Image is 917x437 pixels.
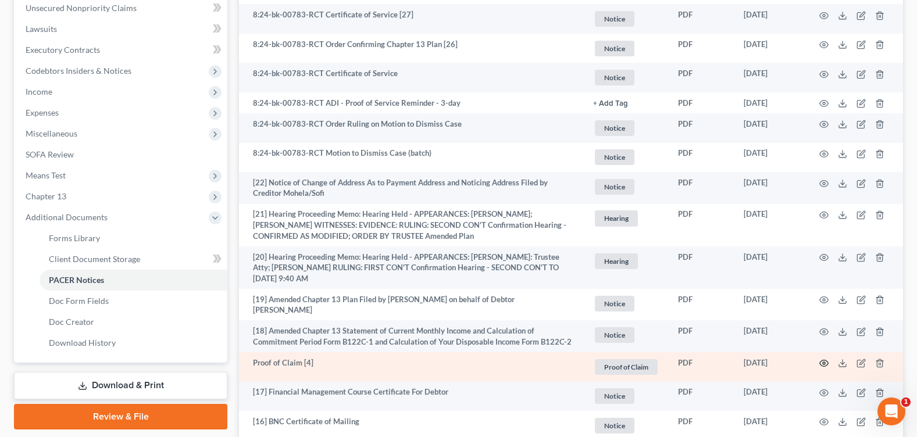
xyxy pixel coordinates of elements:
a: PACER Notices [40,270,227,291]
a: Review & File [14,404,227,429]
td: [DATE] [734,320,805,352]
span: Proof of Claim [595,359,658,375]
a: Notice [593,39,659,58]
td: [DATE] [734,92,805,113]
span: Income [26,87,52,96]
td: [DATE] [734,113,805,143]
button: + Add Tag [593,100,628,108]
a: Notice [593,68,659,87]
td: [DATE] [734,204,805,246]
td: 8:24-bk-00783-RCT Order Ruling on Motion to Dismiss Case [239,113,584,143]
td: [20] Hearing Proceeding Memo: Hearing Held - APPEARANCES: [PERSON_NAME]: Trustee Atty; [PERSON_NA... [239,246,584,289]
td: 8:24-bk-00783-RCT Certificate of Service [239,63,584,92]
span: Notice [595,179,634,195]
td: 8:24-bk-00783-RCT ADI - Proof of Service Reminder - 3-day [239,92,584,113]
span: Executory Contracts [26,45,100,55]
span: Notice [595,388,634,404]
span: Codebtors Insiders & Notices [26,66,131,76]
td: PDF [669,143,734,173]
span: Download History [49,338,116,348]
a: Notice [593,294,659,313]
td: [19] Amended Chapter 13 Plan Filed by [PERSON_NAME] on behalf of Debtor [PERSON_NAME] [239,289,584,321]
span: Notice [595,70,634,85]
td: [DATE] [734,246,805,289]
a: Notice [593,148,659,167]
span: Doc Form Fields [49,296,109,306]
td: PDF [669,204,734,246]
a: Notice [593,325,659,345]
a: Download History [40,332,227,353]
span: Hearing [595,253,638,269]
td: PDF [669,92,734,113]
a: Download & Print [14,372,227,399]
td: PDF [669,246,734,289]
a: Notice [593,177,659,196]
span: Means Test [26,170,66,180]
span: Notice [595,149,634,165]
a: Lawsuits [16,19,227,40]
a: Doc Creator [40,311,227,332]
span: Miscellaneous [26,128,77,138]
td: PDF [669,172,734,204]
td: [DATE] [734,4,805,34]
span: Unsecured Nonpriority Claims [26,3,137,13]
a: + Add Tag [593,98,659,109]
span: Chapter 13 [26,191,66,201]
a: Proof of Claim [593,357,659,377]
span: Lawsuits [26,24,57,34]
span: Hearing [595,210,638,226]
span: Doc Creator [49,317,94,327]
td: PDF [669,63,734,92]
span: 1 [901,397,911,407]
td: [17] Financial Management Course Certificate For Debtor [239,382,584,411]
a: Notice [593,9,659,28]
a: Notice [593,386,659,406]
td: [21] Hearing Proceeding Memo: Hearing Held - APPEARANCES: [PERSON_NAME]; [PERSON_NAME] WITNESSES:... [239,204,584,246]
td: PDF [669,382,734,411]
span: Notice [595,296,634,311]
td: Proof of Claim [4] [239,352,584,382]
td: [22] Notice of Change of Address As to Payment Address and Noticing Address Filed by Creditor Moh... [239,172,584,204]
iframe: Intercom live chat [877,397,905,425]
td: [DATE] [734,352,805,382]
span: Additional Documents [26,212,108,222]
td: PDF [669,320,734,352]
td: [18] Amended Chapter 13 Statement of Current Monthly Income and Calculation of Commitment Period ... [239,320,584,352]
td: 8:24-bk-00783-RCT Certificate of Service [27] [239,4,584,34]
span: PACER Notices [49,275,104,285]
td: [DATE] [734,382,805,411]
span: Notice [595,418,634,434]
td: 8:24-bk-00783-RCT Motion to Dismiss Case (batch) [239,143,584,173]
a: Notice [593,416,659,435]
td: 8:24-bk-00783-RCT Order Confirming Chapter 13 Plan [26] [239,34,584,63]
a: Client Document Storage [40,249,227,270]
td: PDF [669,113,734,143]
a: Hearing [593,209,659,228]
a: Hearing [593,252,659,271]
td: [DATE] [734,63,805,92]
a: Notice [593,119,659,138]
span: Notice [595,11,634,27]
span: Forms Library [49,233,100,243]
a: SOFA Review [16,144,227,165]
a: Forms Library [40,228,227,249]
a: Executory Contracts [16,40,227,60]
span: Notice [595,120,634,136]
td: PDF [669,289,734,321]
span: SOFA Review [26,149,74,159]
a: Doc Form Fields [40,291,227,311]
span: Client Document Storage [49,254,140,264]
span: Expenses [26,108,59,117]
td: [DATE] [734,34,805,63]
span: Notice [595,41,634,56]
td: [DATE] [734,172,805,204]
td: [DATE] [734,143,805,173]
td: PDF [669,34,734,63]
td: [DATE] [734,289,805,321]
td: PDF [669,4,734,34]
td: PDF [669,352,734,382]
span: Notice [595,327,634,343]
